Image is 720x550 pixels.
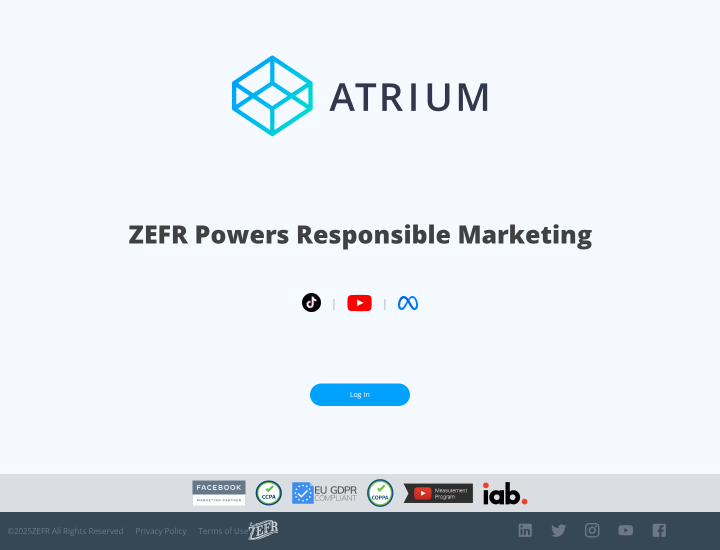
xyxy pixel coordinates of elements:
img: YouTube Measurement Program [403,483,473,503]
h1: ZEFR Powers Responsible Marketing [128,217,592,251]
span: © 2025 ZEFR All Rights Reserved [7,526,123,536]
a: Log In [310,383,410,406]
img: IAB [483,482,527,504]
img: CCPA Compliant [255,480,282,505]
img: GDPR Compliant [292,482,357,504]
img: COPPA Compliant [367,479,393,507]
a: Terms of Use [198,526,248,536]
span: | [331,295,337,310]
span: | [382,295,388,310]
a: Privacy Policy [135,526,186,536]
img: Facebook Marketing Partner [192,480,245,506]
